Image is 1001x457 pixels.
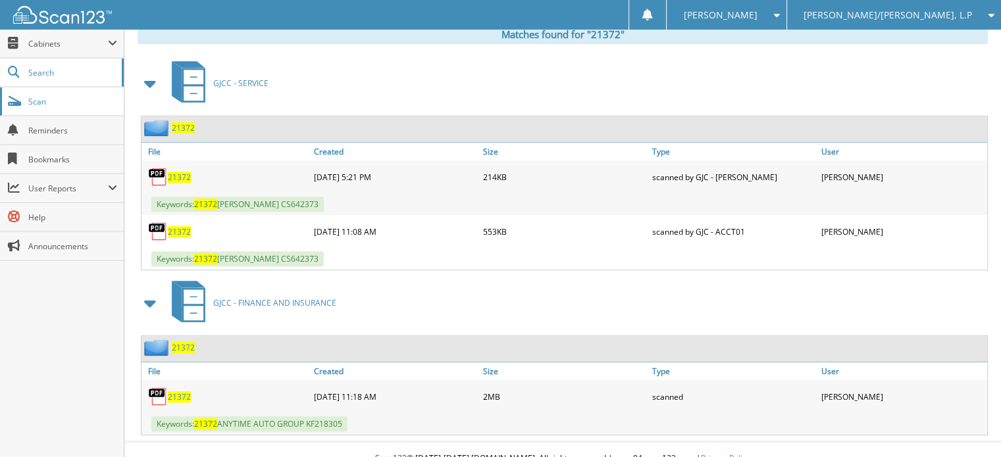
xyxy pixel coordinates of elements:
[480,362,649,380] a: Size
[28,154,117,165] span: Bookmarks
[683,11,757,19] span: [PERSON_NAME]
[172,342,195,353] a: 21372
[649,362,818,380] a: Type
[818,218,987,245] div: [PERSON_NAME]
[168,172,191,183] a: 21372
[148,387,168,406] img: PDF.png
[194,418,217,429] span: 21372
[148,222,168,241] img: PDF.png
[649,218,818,245] div: scanned by GJC - ACCT01
[28,38,108,49] span: Cabinets
[818,164,987,190] div: [PERSON_NAME]
[311,164,480,190] div: [DATE] 5:21 PM
[164,277,336,329] a: GJCC - FINANCE AND INSURANCE
[480,143,649,160] a: Size
[804,11,972,19] span: [PERSON_NAME]/[PERSON_NAME], L.P
[138,24,988,44] div: Matches found for "21372"
[141,362,311,380] a: File
[213,297,336,308] span: GJCC - FINANCE AND INSURANCE
[151,416,347,431] span: Keywords: ANYTIME AUTO GROUP KF218305
[649,143,818,160] a: Type
[311,362,480,380] a: Created
[818,143,987,160] a: User
[480,218,649,245] div: 553KB
[194,199,217,210] span: 21372
[28,183,108,194] span: User Reports
[144,120,172,136] img: folder2.png
[649,383,818,410] div: scanned
[28,96,117,107] span: Scan
[311,218,480,245] div: [DATE] 11:08 AM
[151,197,324,212] span: Keywords: [PERSON_NAME] CS642373
[480,164,649,190] div: 214KB
[141,143,311,160] a: File
[28,125,117,136] span: Reminders
[172,122,195,133] a: 21372
[144,339,172,356] img: folder2.png
[13,6,112,24] img: scan123-logo-white.svg
[213,78,269,89] span: GJCC - SERVICE
[311,143,480,160] a: Created
[28,67,115,78] span: Search
[168,391,191,402] a: 21372
[649,164,818,190] div: scanned by GJC - [PERSON_NAME]
[818,383,987,410] div: [PERSON_NAME]
[168,226,191,237] a: 21372
[935,394,1001,457] iframe: Chat Widget
[480,383,649,410] div: 2MB
[28,241,117,252] span: Announcements
[164,57,269,109] a: GJCC - SERVICE
[148,167,168,187] img: PDF.png
[818,362,987,380] a: User
[151,251,324,266] span: Keywords: [PERSON_NAME] CS642373
[194,253,217,264] span: 21372
[311,383,480,410] div: [DATE] 11:18 AM
[28,212,117,223] span: Help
